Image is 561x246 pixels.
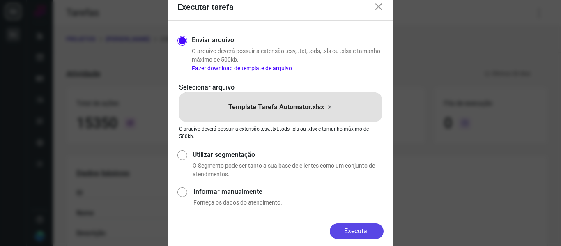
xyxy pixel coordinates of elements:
p: Template Tarefa Automator.xlsx [228,102,324,112]
button: Executar [330,223,384,239]
label: Informar manualmente [193,187,384,197]
p: O arquivo deverá possuir a extensão .csv, .txt, .ods, .xls ou .xlsx e tamanho máximo de 500kb. [192,47,384,73]
p: O Segmento pode ser tanto a sua base de clientes como um conjunto de atendimentos. [193,161,384,179]
label: Enviar arquivo [192,35,234,45]
p: Selecionar arquivo [179,83,382,92]
h3: Executar tarefa [177,2,234,12]
p: O arquivo deverá possuir a extensão .csv, .txt, .ods, .xls ou .xlsx e tamanho máximo de 500kb. [179,125,382,140]
a: Fazer download de template de arquivo [192,65,292,71]
label: Utilizar segmentação [193,150,384,160]
p: Forneça os dados do atendimento. [193,198,384,207]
